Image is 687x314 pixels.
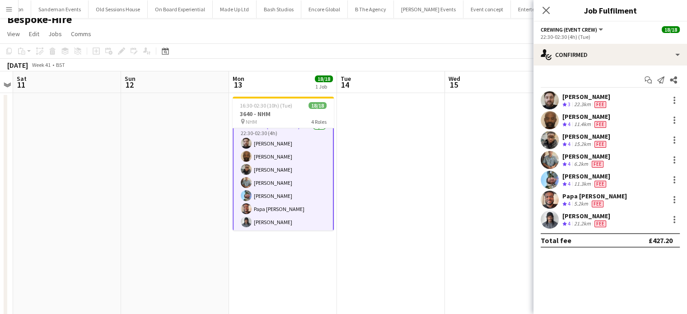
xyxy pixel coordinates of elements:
[7,13,72,26] h1: Bespoke-Hire
[56,61,65,68] div: BST
[25,28,43,40] a: Edit
[594,181,606,187] span: Fee
[533,5,687,16] h3: Job Fulfilment
[541,26,604,33] button: Crewing (Event Crew)
[311,118,327,125] span: 4 Roles
[15,80,27,90] span: 11
[125,75,136,83] span: Sun
[562,152,610,160] div: [PERSON_NAME]
[568,180,570,187] span: 4
[572,180,593,188] div: 11.3km
[541,26,597,33] span: Crewing (Event Crew)
[568,121,570,127] span: 4
[29,30,39,38] span: Edit
[562,112,610,121] div: [PERSON_NAME]
[30,61,52,68] span: Week 41
[315,75,333,82] span: 18/18
[594,141,606,148] span: Fee
[649,236,673,245] div: £427.20
[231,80,244,90] span: 13
[568,160,570,167] span: 4
[301,0,348,18] button: Encore Global
[590,200,605,208] div: Crew has different fees then in role
[123,80,136,90] span: 12
[45,28,65,40] a: Jobs
[593,101,608,108] div: Crew has different fees then in role
[71,30,91,38] span: Comms
[233,75,244,83] span: Mon
[568,220,570,227] span: 4
[562,192,627,200] div: Papa [PERSON_NAME]
[67,28,95,40] a: Comms
[572,200,590,208] div: 5.2km
[48,30,62,38] span: Jobs
[447,80,460,90] span: 15
[233,121,334,232] app-card-role: Crewing (Event Crew)7/722:30-02:30 (4h)[PERSON_NAME][PERSON_NAME][PERSON_NAME][PERSON_NAME][PERSO...
[339,80,351,90] span: 14
[594,101,606,108] span: Fee
[662,26,680,33] span: 18/18
[593,180,608,188] div: Crew has different fees then in role
[449,75,460,83] span: Wed
[572,101,593,108] div: 22.3km
[17,75,27,83] span: Sat
[572,160,590,168] div: 6.2km
[4,28,23,40] a: View
[148,0,213,18] button: On Board Experiential
[257,0,301,18] button: Bash Studios
[463,0,511,18] button: Event concept
[341,75,351,83] span: Tue
[89,0,148,18] button: Old Sessions House
[213,0,257,18] button: Made Up Ltd
[562,93,610,101] div: [PERSON_NAME]
[568,101,570,108] span: 3
[31,0,89,18] button: Sandeman Events
[308,102,327,109] span: 18/18
[562,132,610,141] div: [PERSON_NAME]
[394,0,463,18] button: [PERSON_NAME] Events
[592,161,603,168] span: Fee
[572,220,593,228] div: 21.2km
[7,61,28,70] div: [DATE]
[562,212,610,220] div: [PERSON_NAME]
[541,33,680,40] div: 22:30-02:30 (4h) (Tue)
[233,110,334,118] h3: 3640 - NHM
[572,121,593,128] div: 11.4km
[233,97,334,230] app-job-card: 16:30-02:30 (10h) (Tue)18/183640 - NHM NHM4 Roles[PERSON_NAME][PERSON_NAME]Crewing (Event Crew)7/...
[590,160,605,168] div: Crew has different fees then in role
[593,121,608,128] div: Crew has different fees then in role
[593,141,608,148] div: Crew has different fees then in role
[568,141,570,147] span: 4
[593,220,608,228] div: Crew has different fees then in role
[533,44,687,66] div: Confirmed
[541,236,571,245] div: Total fee
[246,118,257,125] span: NHM
[562,172,610,180] div: [PERSON_NAME]
[348,0,394,18] button: B The Agency
[594,220,606,227] span: Fee
[592,201,603,207] span: Fee
[315,83,332,90] div: 1 Job
[511,0,545,18] button: Entertec
[7,30,20,38] span: View
[568,200,570,207] span: 4
[240,102,292,109] span: 16:30-02:30 (10h) (Tue)
[594,121,606,128] span: Fee
[572,141,593,148] div: 15.2km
